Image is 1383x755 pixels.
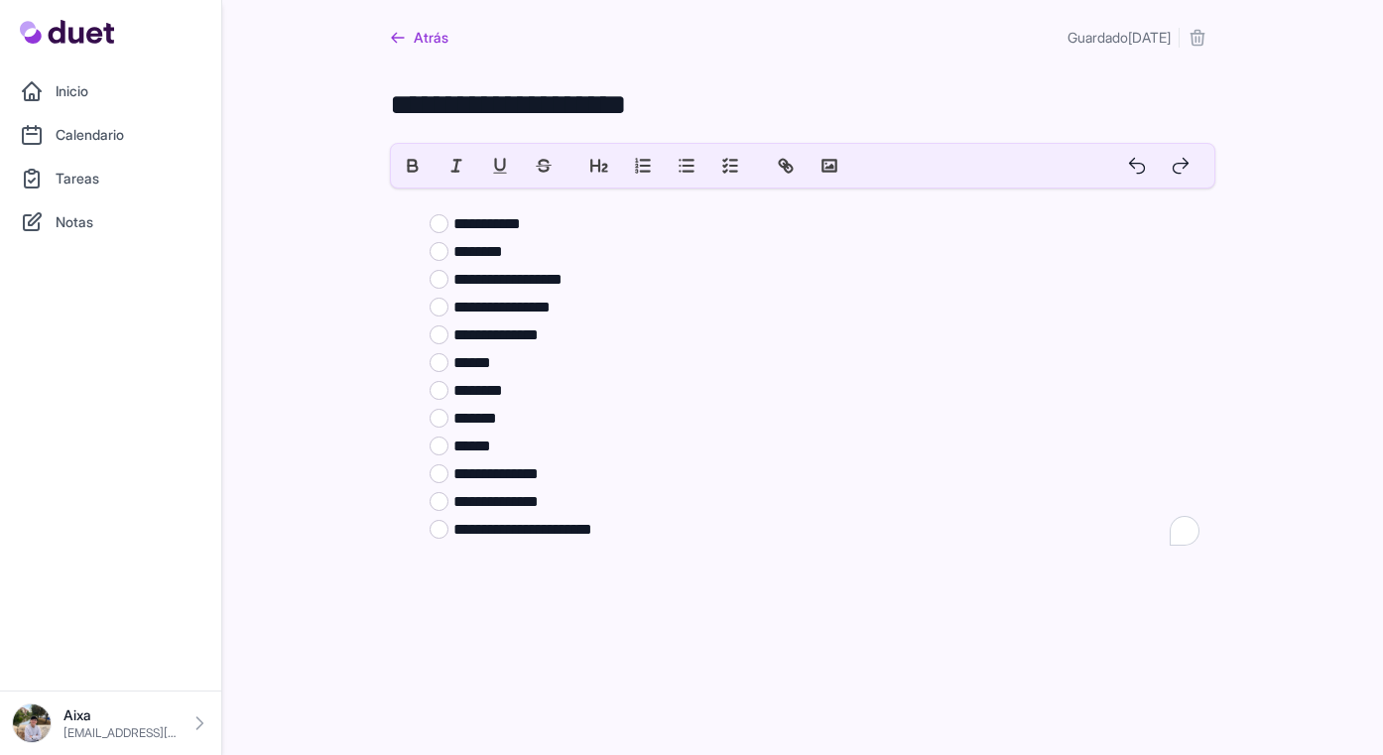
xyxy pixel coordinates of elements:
p: Aixa [63,705,178,725]
button: underline [478,144,522,188]
button: list: ordered [621,144,665,188]
button: bold [391,144,435,188]
a: Notas [12,202,209,242]
button: image [808,144,851,188]
button: list: bullet [665,144,708,188]
div: To enrich screen reader interactions, please activate Accessibility in Grammarly extension settings [406,200,1199,558]
a: Aixa [EMAIL_ADDRESS][DOMAIN_NAME] [12,703,209,743]
a: Atrás [390,20,448,56]
button: list: check [708,144,752,188]
button: redo [1159,144,1202,188]
button: header: 2 [577,144,621,188]
p: [EMAIL_ADDRESS][DOMAIN_NAME] [63,725,178,741]
a: Calendario [12,115,209,155]
a: Tareas [12,159,209,198]
button: undo [1115,144,1159,188]
time: [DATE] [1128,29,1171,46]
button: italic [435,144,478,188]
button: link [764,144,808,188]
a: Inicio [12,71,209,111]
button: strike [522,144,566,188]
p: Guardado [1068,28,1171,48]
img: IMG_0278.jpeg [12,703,52,743]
